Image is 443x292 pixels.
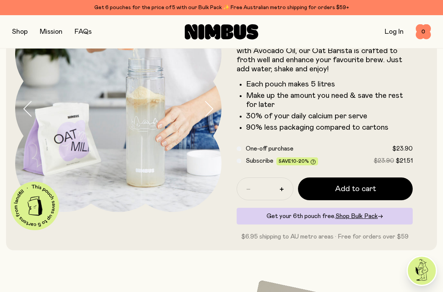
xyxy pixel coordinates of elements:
[237,37,413,74] p: Packed with fresh Australian Oats and enriched with Avocado Oil, our Oat Barista is crafted to fr...
[335,213,378,219] span: Shop Bulk Pack
[396,158,413,164] span: $21.51
[385,28,404,35] a: Log In
[408,257,436,285] img: agent
[246,158,273,164] span: Subscribe
[237,208,413,224] div: Get your 6th pouch free.
[291,159,309,163] span: 10-20%
[12,3,431,12] div: Get 6 pouches for the price of 5 with our Bulk Pack ✨ Free Australian metro shipping for orders $59+
[246,146,293,152] span: One-off purchase
[279,159,316,165] span: Save
[237,232,413,241] p: $6.95 shipping to AU metro areas · Free for orders over $59
[40,28,62,35] a: Mission
[246,111,413,121] li: 30% of your daily calcium per serve
[374,158,394,164] span: $23.90
[75,28,92,35] a: FAQs
[392,146,413,152] span: $23.90
[335,184,376,194] span: Add to cart
[246,91,413,109] li: Make up the amount you need & save the rest for later
[246,123,413,132] li: 90% less packaging compared to cartons
[335,213,383,219] a: Shop Bulk Pack→
[246,80,413,89] li: Each pouch makes 5 litres
[298,177,413,200] button: Add to cart
[416,24,431,39] button: 0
